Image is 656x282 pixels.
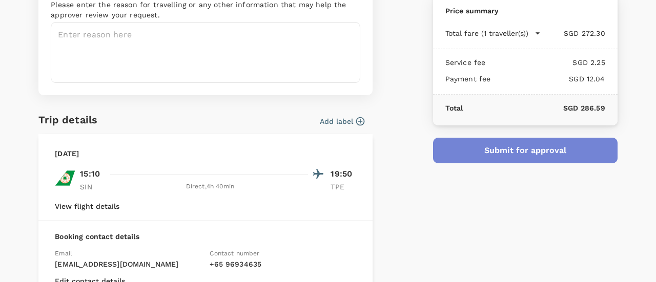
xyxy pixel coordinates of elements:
[320,116,364,126] button: Add label
[445,74,491,84] p: Payment fee
[80,168,100,180] p: 15:10
[445,103,463,113] p: Total
[55,250,72,257] span: Email
[445,6,605,16] p: Price summary
[55,259,201,269] p: [EMAIL_ADDRESS][DOMAIN_NAME]
[210,250,259,257] span: Contact number
[55,202,119,210] button: View flight details
[445,28,541,38] button: Total fare (1 traveller(s))
[55,168,75,188] img: BR
[463,103,605,113] p: SGD 286.59
[433,138,618,163] button: Submit for approval
[55,231,356,242] p: Booking contact details
[38,112,97,128] h6: Trip details
[112,182,308,192] div: Direct , 4h 40min
[445,28,528,38] p: Total fare (1 traveller(s))
[331,182,356,192] p: TPE
[55,148,79,159] p: [DATE]
[210,259,356,269] p: + 65 96934635
[331,168,356,180] p: 19:50
[490,74,605,84] p: SGD 12.04
[80,182,106,192] p: SIN
[445,57,486,68] p: Service fee
[485,57,605,68] p: SGD 2.25
[541,28,605,38] p: SGD 272.30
